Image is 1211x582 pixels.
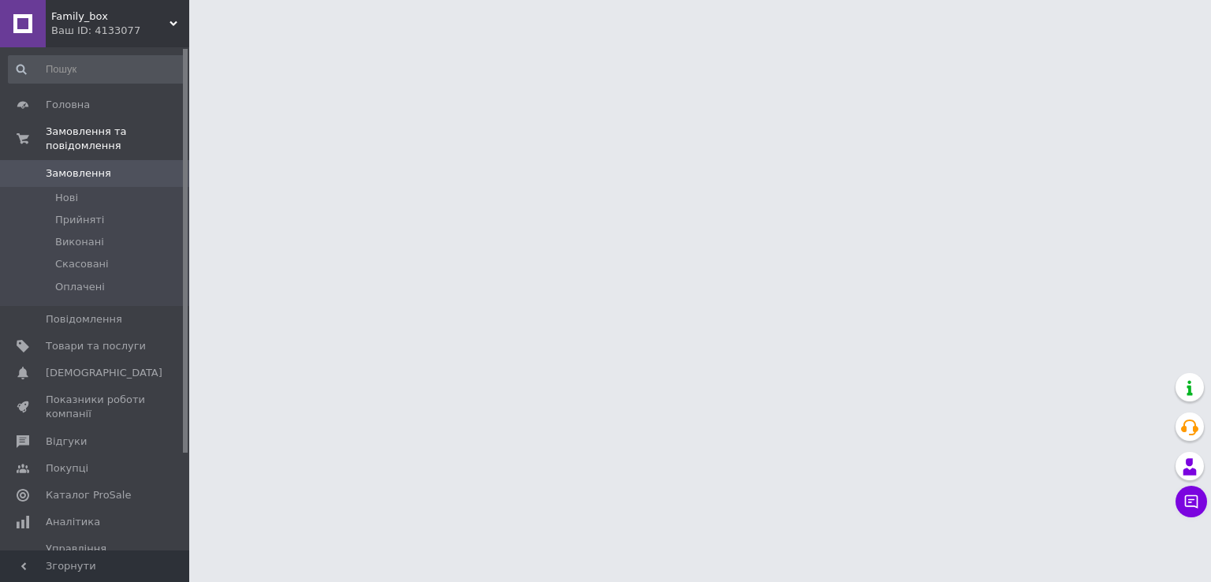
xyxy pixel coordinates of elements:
span: Оплачені [55,280,105,294]
span: Нові [55,191,78,205]
span: Показники роботи компанії [46,393,146,421]
span: Головна [46,98,90,112]
button: Чат з покупцем [1176,486,1207,517]
span: Виконані [55,235,104,249]
span: Прийняті [55,213,104,227]
div: Ваш ID: 4133077 [51,24,189,38]
span: Повідомлення [46,312,122,326]
input: Пошук [8,55,186,84]
span: Family_box [51,9,170,24]
span: Відгуки [46,435,87,449]
span: [DEMOGRAPHIC_DATA] [46,366,162,380]
span: Покупці [46,461,88,476]
span: Аналітика [46,515,100,529]
span: Управління сайтом [46,542,146,570]
span: Скасовані [55,257,109,271]
span: Товари та послуги [46,339,146,353]
span: Замовлення [46,166,111,181]
span: Замовлення та повідомлення [46,125,189,153]
span: Каталог ProSale [46,488,131,502]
